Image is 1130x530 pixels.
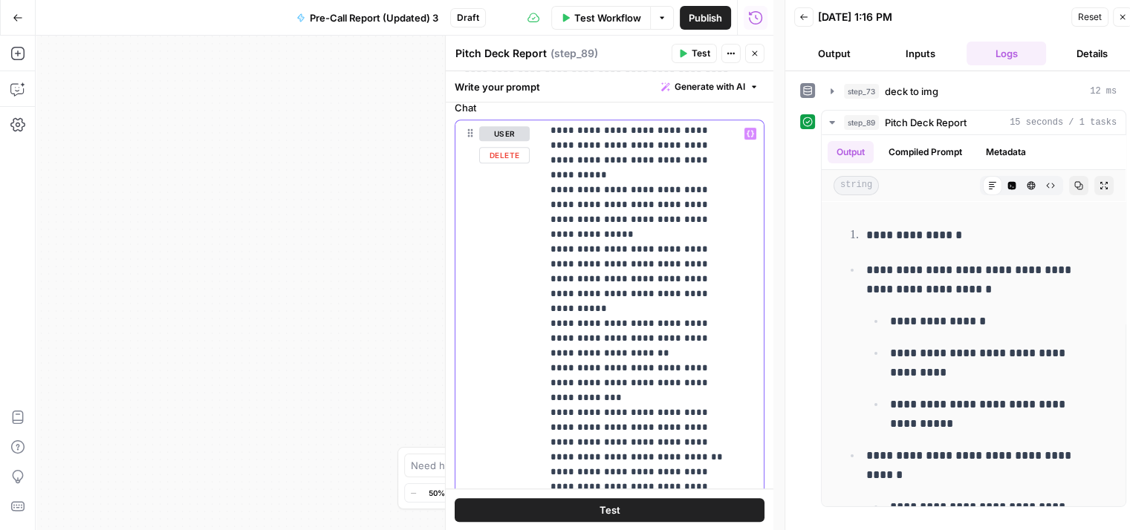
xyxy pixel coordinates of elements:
span: Test Workflow [574,10,641,25]
span: Publish [689,10,722,25]
button: Delete [479,147,530,163]
button: Metadata [977,141,1035,163]
span: 15 seconds / 1 tasks [1010,116,1117,129]
label: Chat [455,100,764,115]
button: Test [672,44,717,63]
button: Logs [967,42,1047,65]
button: user [479,126,530,141]
span: deck to img [885,84,938,99]
button: 12 ms [822,79,1126,103]
button: Generate with AI [655,77,764,96]
button: Reset [1071,7,1108,27]
button: 15 seconds / 1 tasks [822,111,1126,134]
span: Test [599,502,620,517]
button: Output [794,42,874,65]
button: Test Workflow [551,6,650,30]
button: Output [828,141,874,163]
span: Pitch Deck Report [885,115,967,130]
div: 15 seconds / 1 tasks [822,135,1126,506]
button: Inputs [880,42,961,65]
span: ( step_89 ) [551,46,598,61]
span: 12 ms [1090,85,1117,98]
button: Test [455,497,764,521]
span: Pre-Call Report (Updated) 3 [310,10,438,25]
span: 50% [429,487,445,499]
div: Write your prompt [446,71,773,102]
span: Generate with AI [675,80,745,94]
span: Test [692,47,710,60]
span: Draft [457,11,479,24]
button: Publish [680,6,731,30]
textarea: Pitch Deck Report [455,46,547,61]
button: Pre-Call Report (Updated) 3 [288,6,447,30]
span: step_89 [844,115,879,130]
button: Compiled Prompt [880,141,971,163]
span: string [834,176,879,195]
span: Reset [1078,10,1102,24]
span: step_73 [844,84,879,99]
